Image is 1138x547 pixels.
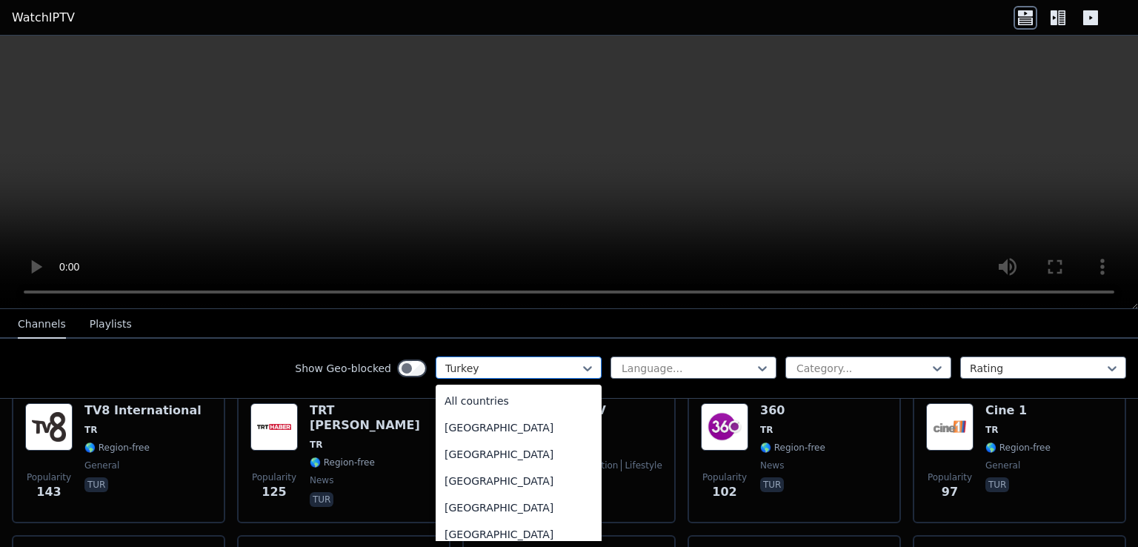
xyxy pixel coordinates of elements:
span: TR [84,424,97,436]
span: 🌎 Region-free [985,442,1051,454]
span: Popularity [27,471,71,483]
h6: 360 [760,403,825,418]
div: [GEOGRAPHIC_DATA] [436,468,602,494]
div: All countries [436,388,602,414]
span: general [985,460,1020,471]
div: [GEOGRAPHIC_DATA] [436,414,602,441]
span: 125 [262,483,286,501]
img: Cine 1 [926,403,974,451]
label: Show Geo-blocked [295,361,391,376]
div: [GEOGRAPHIC_DATA] [436,494,602,521]
img: TV8 International [25,403,73,451]
img: 360 [701,403,748,451]
span: 🌎 Region-free [310,457,375,468]
button: Channels [18,311,66,339]
button: Playlists [90,311,132,339]
span: lifestyle [621,460,662,471]
p: tur [310,492,333,507]
img: TRT Haber [250,403,298,451]
div: [GEOGRAPHIC_DATA] [436,441,602,468]
span: Popularity [928,471,972,483]
span: 97 [942,483,958,501]
span: Popularity [252,471,296,483]
span: TR [310,439,322,451]
span: Popularity [702,471,747,483]
h6: TRT [PERSON_NAME] [310,403,437,433]
span: general [84,460,119,471]
span: TR [760,424,773,436]
h6: Cine 1 [985,403,1051,418]
span: TR [985,424,998,436]
span: news [310,474,333,486]
h6: TV8 International [84,403,202,418]
p: tur [985,477,1009,492]
span: 102 [712,483,736,501]
span: news [760,460,784,471]
span: 🌎 Region-free [760,442,825,454]
p: tur [84,477,108,492]
span: 🌎 Region-free [84,442,150,454]
p: tur [760,477,784,492]
span: 143 [36,483,61,501]
a: WatchIPTV [12,9,75,27]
